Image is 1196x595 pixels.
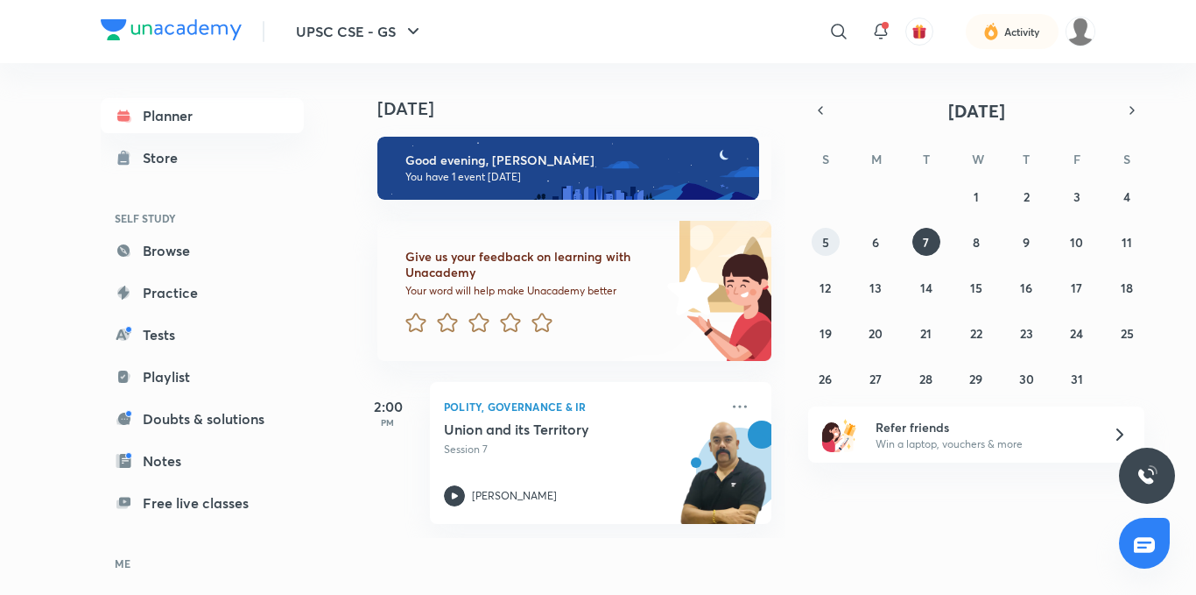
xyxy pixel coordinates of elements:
[912,319,940,347] button: October 21, 2025
[869,371,882,387] abbr: October 27, 2025
[822,417,857,452] img: referral
[962,319,990,347] button: October 22, 2025
[1136,465,1157,486] img: ttu
[1070,234,1083,251] abbr: October 10, 2025
[101,443,304,478] a: Notes
[862,228,890,256] button: October 6, 2025
[353,417,423,428] p: PM
[1063,365,1091,393] button: October 31, 2025
[1012,319,1040,347] button: October 23, 2025
[1012,182,1040,210] button: October 2, 2025
[101,401,304,436] a: Doubts & solutions
[912,365,940,393] button: October 28, 2025
[948,99,1005,123] span: [DATE]
[1019,371,1034,387] abbr: October 30, 2025
[1012,365,1040,393] button: October 30, 2025
[1113,319,1141,347] button: October 25, 2025
[912,228,940,256] button: October 7, 2025
[1020,325,1033,342] abbr: October 23, 2025
[905,18,933,46] button: avatar
[833,98,1120,123] button: [DATE]
[812,365,840,393] button: October 26, 2025
[923,234,929,251] abbr: October 7, 2025
[1121,325,1134,342] abbr: October 25, 2025
[920,280,932,296] abbr: October 14, 2025
[377,98,789,119] h4: [DATE]
[869,280,882,296] abbr: October 13, 2025
[101,317,304,352] a: Tests
[101,19,242,40] img: Company Logo
[1071,280,1082,296] abbr: October 17, 2025
[143,147,188,168] div: Store
[101,485,304,521] a: Free live classes
[101,203,304,233] h6: SELF STUDY
[444,421,662,438] h5: Union and its Territory
[608,221,771,361] img: feedback_image
[1113,228,1141,256] button: October 11, 2025
[876,418,1091,436] h6: Refer friends
[962,273,990,301] button: October 15, 2025
[101,98,304,133] a: Planner
[983,21,999,42] img: activity
[1024,188,1030,205] abbr: October 2, 2025
[923,151,930,167] abbr: Tuesday
[405,170,743,184] p: You have 1 event [DATE]
[862,273,890,301] button: October 13, 2025
[912,273,940,301] button: October 14, 2025
[1073,188,1080,205] abbr: October 3, 2025
[472,488,557,504] p: [PERSON_NAME]
[911,24,927,39] img: avatar
[444,442,719,457] p: Session 7
[1063,182,1091,210] button: October 3, 2025
[969,371,982,387] abbr: October 29, 2025
[1063,273,1091,301] button: October 17, 2025
[822,151,829,167] abbr: Sunday
[862,365,890,393] button: October 27, 2025
[1113,182,1141,210] button: October 4, 2025
[444,396,719,417] p: Polity, Governance & IR
[285,14,434,49] button: UPSC CSE - GS
[970,280,982,296] abbr: October 15, 2025
[1123,188,1130,205] abbr: October 4, 2025
[1070,325,1083,342] abbr: October 24, 2025
[101,233,304,268] a: Browse
[1123,151,1130,167] abbr: Saturday
[1063,228,1091,256] button: October 10, 2025
[972,151,984,167] abbr: Wednesday
[919,371,932,387] abbr: October 28, 2025
[872,234,879,251] abbr: October 6, 2025
[1012,273,1040,301] button: October 16, 2025
[377,137,759,200] img: evening
[405,152,743,168] h6: Good evening, [PERSON_NAME]
[101,140,304,175] a: Store
[973,234,980,251] abbr: October 8, 2025
[1071,371,1083,387] abbr: October 31, 2025
[101,359,304,394] a: Playlist
[876,436,1091,452] p: Win a laptop, vouchers & more
[1020,280,1032,296] abbr: October 16, 2025
[1073,151,1080,167] abbr: Friday
[820,280,831,296] abbr: October 12, 2025
[871,151,882,167] abbr: Monday
[101,275,304,310] a: Practice
[822,234,829,251] abbr: October 5, 2025
[1121,280,1133,296] abbr: October 18, 2025
[675,421,771,542] img: unacademy
[819,371,832,387] abbr: October 26, 2025
[962,228,990,256] button: October 8, 2025
[812,319,840,347] button: October 19, 2025
[920,325,932,342] abbr: October 21, 2025
[1122,234,1132,251] abbr: October 11, 2025
[405,249,661,280] h6: Give us your feedback on learning with Unacademy
[1023,234,1030,251] abbr: October 9, 2025
[405,284,661,298] p: Your word will help make Unacademy better
[1066,17,1095,46] img: Saurav Kumar
[812,228,840,256] button: October 5, 2025
[962,365,990,393] button: October 29, 2025
[862,319,890,347] button: October 20, 2025
[1012,228,1040,256] button: October 9, 2025
[353,396,423,417] h5: 2:00
[812,273,840,301] button: October 12, 2025
[101,549,304,578] h6: ME
[1113,273,1141,301] button: October 18, 2025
